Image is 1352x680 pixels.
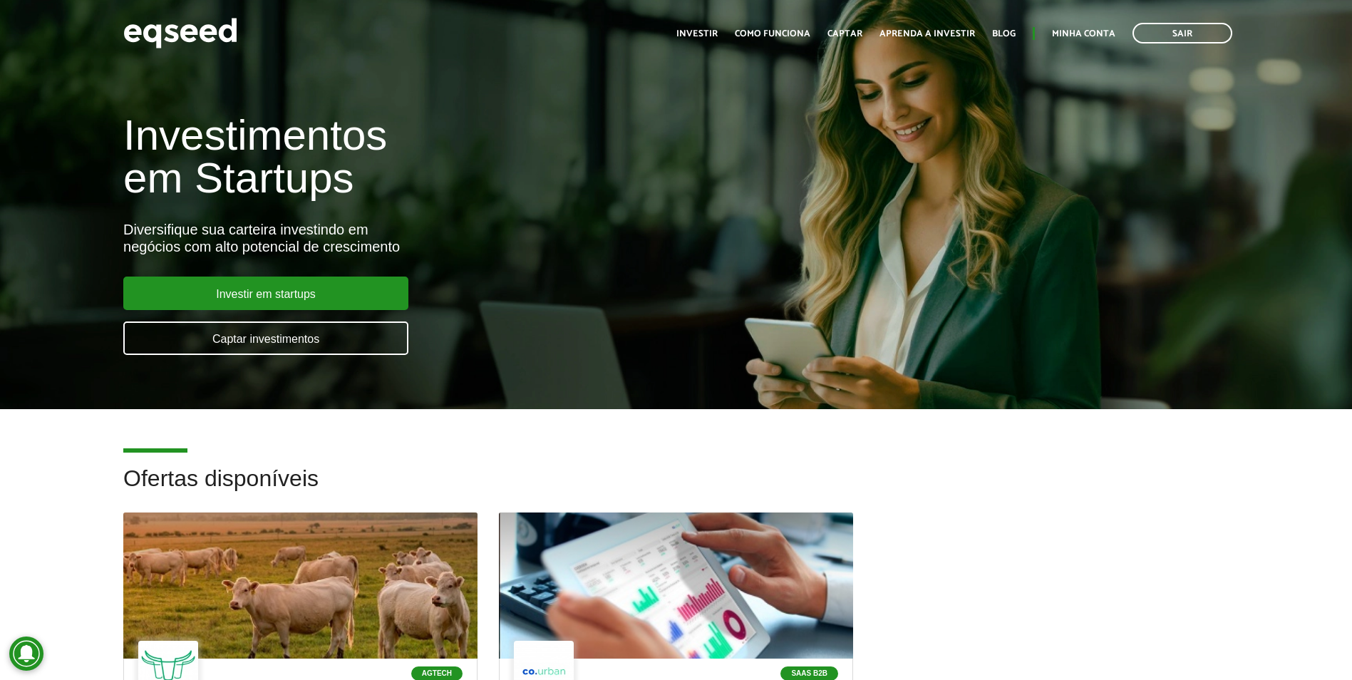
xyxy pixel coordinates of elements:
a: Minha conta [1052,29,1115,38]
a: Sair [1132,23,1232,43]
a: Captar [827,29,862,38]
a: Aprenda a investir [879,29,975,38]
a: Investir em startups [123,277,408,310]
h1: Investimentos em Startups [123,114,778,200]
a: Captar investimentos [123,321,408,355]
a: Blog [992,29,1016,38]
a: Investir [676,29,718,38]
h2: Ofertas disponíveis [123,466,1229,512]
a: Como funciona [735,29,810,38]
img: EqSeed [123,14,237,52]
div: Diversifique sua carteira investindo em negócios com alto potencial de crescimento [123,221,778,255]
